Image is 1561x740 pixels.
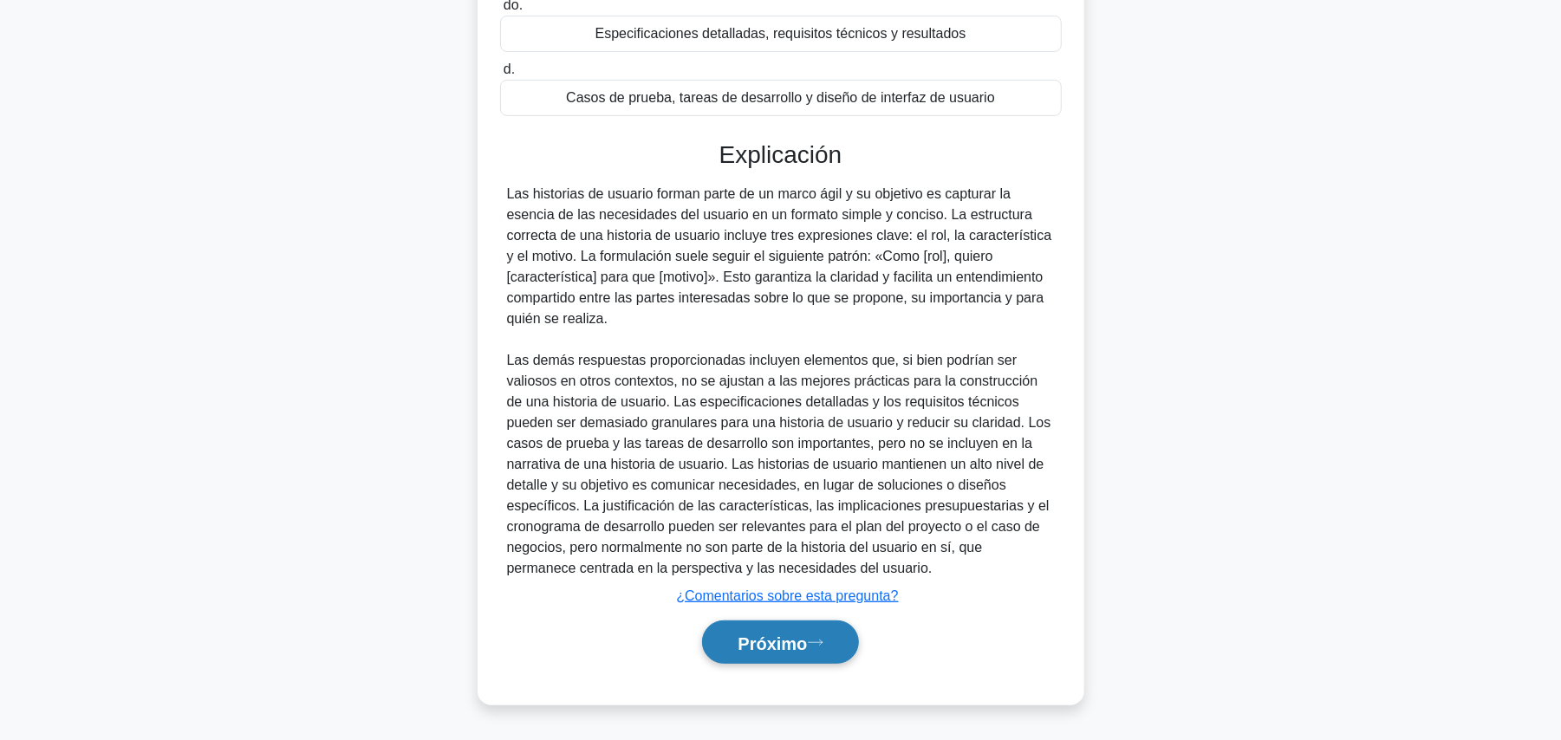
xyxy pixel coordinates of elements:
button: Próximo [702,620,858,665]
font: Explicación [719,141,842,168]
font: Las demás respuestas proporcionadas incluyen elementos que, si bien podrían ser valiosos en otros... [507,353,1051,575]
font: Las historias de usuario forman parte de un marco ágil y su objetivo es capturar la esencia de la... [507,186,1052,326]
font: Casos de prueba, tareas de desarrollo y diseño de interfaz de usuario [566,90,995,105]
font: Especificaciones detalladas, requisitos técnicos y resultados [595,26,966,41]
font: Próximo [738,633,807,652]
a: ¿Comentarios sobre esta pregunta? [676,588,898,603]
font: d. [504,62,515,76]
